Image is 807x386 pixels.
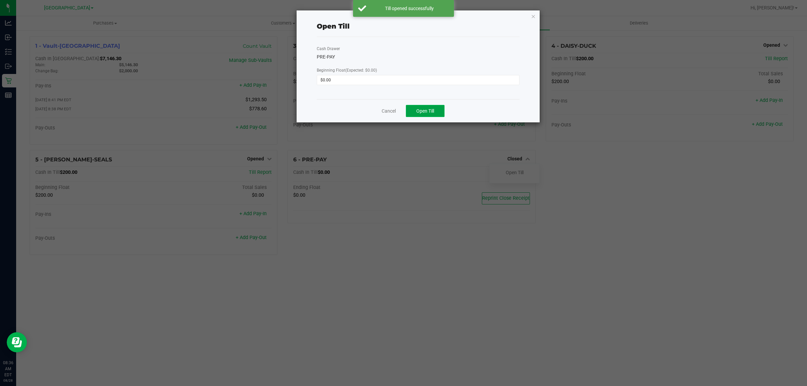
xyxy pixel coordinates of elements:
span: Open Till [416,108,434,114]
iframe: Resource center [7,332,27,352]
div: Till opened successfully [370,5,449,12]
div: Open Till [317,21,350,31]
span: (Expected: $0.00) [345,68,377,73]
button: Open Till [406,105,445,117]
a: Cancel [382,108,396,115]
span: Beginning Float [317,68,377,73]
div: PRE-PAY [317,53,520,61]
label: Cash Drawer [317,46,340,52]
